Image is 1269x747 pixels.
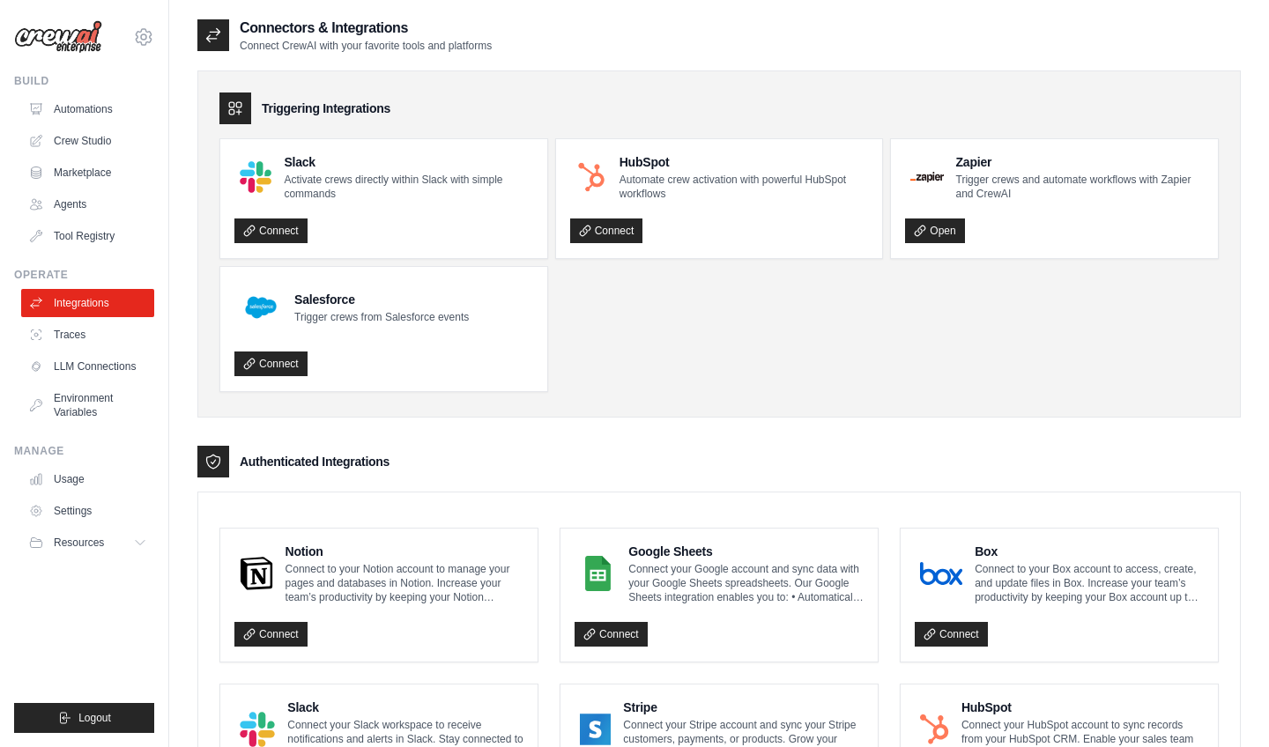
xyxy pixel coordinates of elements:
img: HubSpot Logo [575,161,607,193]
a: Open [905,218,964,243]
img: Stripe Logo [580,712,611,747]
p: Connect CrewAI with your favorite tools and platforms [240,39,492,53]
a: Integrations [21,289,154,317]
h4: HubSpot [961,699,1204,716]
h4: HubSpot [620,153,869,171]
img: Slack Logo [240,161,271,193]
a: Connect [234,218,308,243]
a: Settings [21,497,154,525]
img: Google Sheets Logo [580,556,616,591]
a: Connect [570,218,643,243]
a: Connect [575,622,648,647]
h3: Authenticated Integrations [240,453,390,470]
a: Marketplace [21,159,154,187]
a: Tool Registry [21,222,154,250]
h4: Slack [287,699,523,716]
img: Zapier Logo [910,172,943,182]
div: Manage [14,444,154,458]
h4: Google Sheets [628,543,864,560]
a: Environment Variables [21,384,154,426]
div: Operate [14,268,154,282]
img: Box Logo [920,556,962,591]
a: Agents [21,190,154,218]
a: Automations [21,95,154,123]
a: Usage [21,465,154,493]
span: Logout [78,711,111,725]
button: Logout [14,703,154,733]
img: Salesforce Logo [240,286,282,329]
div: Build [14,74,154,88]
p: Trigger crews from Salesforce events [294,310,469,324]
p: Connect your Google account and sync data with your Google Sheets spreadsheets. Our Google Sheets... [628,562,864,604]
p: Trigger crews and automate workflows with Zapier and CrewAI [956,173,1204,201]
p: Activate crews directly within Slack with simple commands [284,173,532,201]
h4: Zapier [956,153,1204,171]
h4: Salesforce [294,291,469,308]
a: Connect [234,622,308,647]
h3: Triggering Integrations [262,100,390,117]
img: Notion Logo [240,556,273,591]
a: Connect [234,351,308,376]
p: Connect to your Box account to access, create, and update files in Box. Increase your team’s prod... [975,562,1204,604]
h4: Notion [286,543,523,560]
p: Automate crew activation with powerful HubSpot workflows [620,173,869,201]
img: Slack Logo [240,712,275,747]
a: Crew Studio [21,127,154,155]
h4: Box [975,543,1204,560]
span: Resources [54,536,104,550]
h4: Stripe [623,699,864,716]
a: Traces [21,321,154,349]
img: HubSpot Logo [920,712,949,747]
h4: Slack [284,153,532,171]
a: LLM Connections [21,352,154,381]
img: Logo [14,20,102,54]
h2: Connectors & Integrations [240,18,492,39]
p: Connect to your Notion account to manage your pages and databases in Notion. Increase your team’s... [286,562,523,604]
a: Connect [915,622,988,647]
button: Resources [21,529,154,557]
